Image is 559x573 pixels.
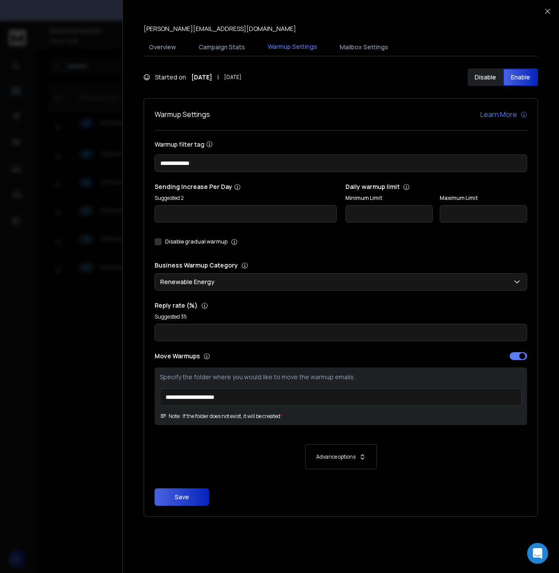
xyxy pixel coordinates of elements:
[468,69,538,86] button: DisableEnable
[316,453,355,460] p: Advance options
[468,69,503,86] button: Disable
[155,182,337,191] p: Sending Increase Per Day
[183,413,280,420] p: If the folder does not exist, it will be created
[155,109,210,120] h1: Warmup Settings
[144,73,242,82] div: Started on
[155,195,337,202] p: Suggested 2
[480,109,527,120] a: Learn More
[165,238,228,245] label: Disable gradual warmup
[155,488,209,506] button: Save
[160,278,218,286] p: Renewable Energy
[224,74,242,81] span: [DATE]
[155,301,527,310] p: Reply rate (%)
[163,444,518,469] button: Advance options
[335,38,393,57] button: Mailbox Settings
[155,313,527,320] p: Suggested 35
[144,38,181,57] button: Overview
[155,352,338,360] p: Move Warmups
[527,543,548,564] div: Open Intercom Messenger
[155,261,527,270] p: Business Warmup Category
[345,195,433,202] label: Minimum Limit
[503,69,538,86] button: Enable
[345,182,528,191] p: Daily warmup limit
[160,413,181,420] span: Note:
[191,73,212,82] strong: [DATE]
[262,37,322,57] button: Warmup Settings
[440,195,527,202] label: Maximum Limit
[193,38,250,57] button: Campaign Stats
[217,73,219,82] span: |
[160,373,522,381] p: Specify the folder where you would like to move the warmup emails.
[144,24,296,33] p: [PERSON_NAME][EMAIL_ADDRESS][DOMAIN_NAME]
[155,141,527,148] label: Warmup filter tag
